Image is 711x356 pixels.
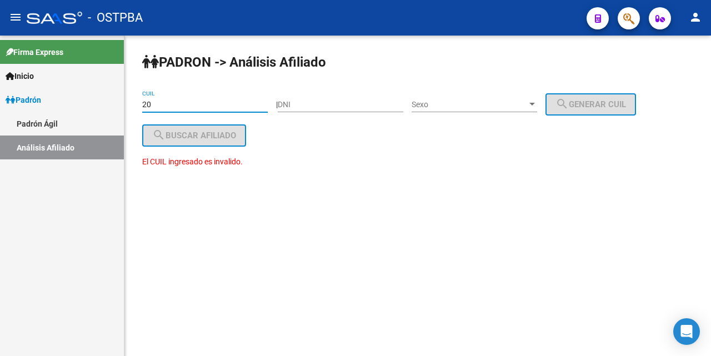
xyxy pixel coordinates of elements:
[689,11,702,24] mat-icon: person
[142,54,326,70] strong: PADRON -> Análisis Afiliado
[6,94,41,106] span: Padrón
[9,11,22,24] mat-icon: menu
[142,157,243,166] span: El CUIL ingresado es invalido.
[673,318,700,345] div: Open Intercom Messenger
[152,131,236,141] span: Buscar afiliado
[555,99,626,109] span: Generar CUIL
[88,6,143,30] span: - OSTPBA
[152,128,166,142] mat-icon: search
[412,100,527,109] span: Sexo
[6,46,63,58] span: Firma Express
[276,100,644,109] div: |
[6,70,34,82] span: Inicio
[555,97,569,111] mat-icon: search
[545,93,636,116] button: Generar CUIL
[142,124,246,147] button: Buscar afiliado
